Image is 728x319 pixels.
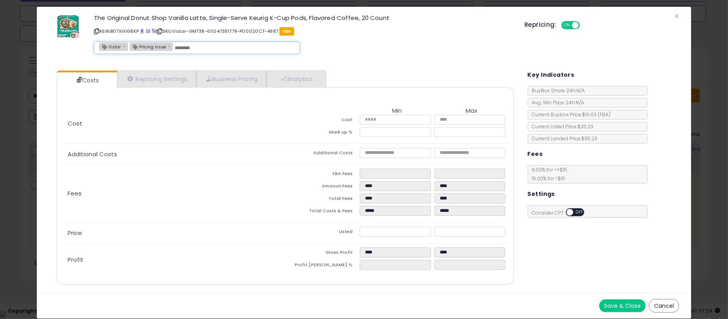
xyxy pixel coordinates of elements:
[528,70,574,80] h5: Key Indicators
[528,209,595,216] span: Consider CPT:
[598,111,611,118] span: ( FBA )
[528,111,611,118] span: Current Buybox Price:
[582,111,611,118] span: $16.63
[649,299,679,313] button: Cancel
[435,108,509,115] th: Max
[61,230,285,236] p: Price
[140,28,144,34] a: BuyBox page
[528,123,594,130] span: Current Listed Price: $35.23
[285,193,360,206] td: Total Fees
[285,206,360,218] td: Total Costs & Fees
[285,115,360,127] td: Cost
[57,72,116,88] a: Costs
[285,127,360,140] td: Mark up %
[123,42,128,50] a: ×
[152,28,156,34] a: Your listing only
[100,43,121,50] span: Vistar
[168,42,173,50] a: ×
[528,135,598,142] span: Current Landed Price: $35.23
[528,149,543,159] h5: Fees
[94,25,513,38] p: ASIN: B07XG1G8KP | SKU: Vistar-GMT38-611247381779-P001/20CT-4987
[528,175,566,182] span: 15.00 % for > $15
[285,148,360,160] td: Additional Costs
[285,169,360,181] td: FBA Fees
[285,181,360,193] td: Amazon Fees
[528,189,555,199] h5: Settings
[61,257,285,263] p: Profit
[130,43,166,50] span: Pricing Issue
[146,28,150,34] a: All offer listings
[674,10,679,22] span: ×
[279,27,294,36] span: FBA
[61,120,285,127] p: Cost
[525,22,556,28] h5: Repricing:
[528,166,568,182] span: 8.00 % for <= $15
[117,71,196,87] a: Repricing Settings
[528,87,585,94] span: BuyBox Share 24h: N/A
[94,15,513,21] h3: The Original Donut Shop Vanilla Latte, Single-Serve Keurig K-Cup Pods, Flavored Coffee, 20 Count
[61,190,285,197] p: Fees
[266,71,325,87] a: Analytics
[562,22,572,29] span: ON
[196,71,266,87] a: Business Pricing
[573,209,586,216] span: OFF
[599,299,646,312] button: Save & Close
[61,151,285,158] p: Additional Costs
[528,99,584,106] span: Avg. Win Price 24h: N/A
[285,227,360,239] td: Listed
[285,247,360,260] td: Gross Profit
[56,15,80,39] img: 51lKSqlq5WL._SL60_.jpg
[360,108,435,115] th: Min
[285,260,360,272] td: Profit [PERSON_NAME] %
[579,22,592,29] span: OFF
